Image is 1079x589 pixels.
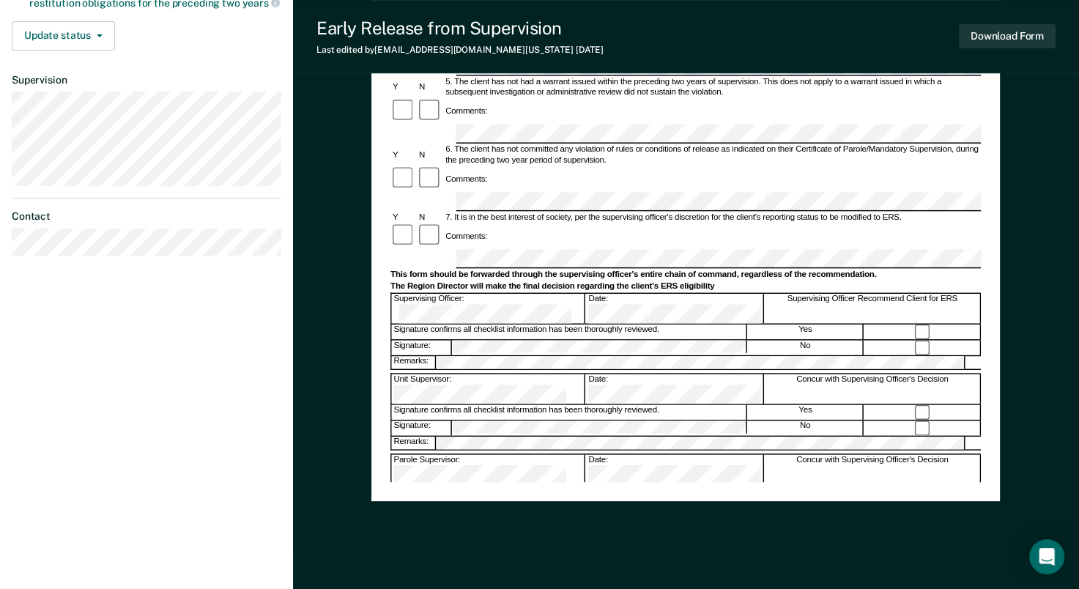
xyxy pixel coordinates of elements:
[587,374,764,403] div: Date:
[390,150,417,160] div: Y
[444,106,490,116] div: Comments:
[316,45,604,55] div: Last edited by [EMAIL_ADDRESS][DOMAIN_NAME][US_STATE]
[12,210,281,223] dt: Contact
[444,145,982,166] div: 6. The client has not committed any violation of rules or conditions of release as indicated on t...
[392,455,586,484] div: Parole Supervisor:
[392,404,747,420] div: Signature confirms all checklist information has been thoroughly reviewed.
[417,83,443,93] div: N
[765,294,981,322] div: Supervising Officer Recommend Client for ERS
[444,174,490,184] div: Comments:
[390,270,981,280] div: This form should be forwarded through the supervising officer's entire chain of command, regardle...
[12,21,115,51] button: Update status
[444,231,490,241] div: Comments:
[748,421,864,436] div: No
[748,324,864,339] div: Yes
[12,74,281,86] dt: Supervision
[392,324,747,339] div: Signature confirms all checklist information has been thoroughly reviewed.
[444,212,982,223] div: 7. It is in the best interest of society, per the supervising officer's discretion for the client...
[392,294,586,322] div: Supervising Officer:
[748,404,864,420] div: Yes
[587,294,764,322] div: Date:
[392,341,452,356] div: Signature:
[392,421,452,436] div: Signature:
[417,150,443,160] div: N
[1029,539,1064,574] div: Open Intercom Messenger
[390,281,981,292] div: The Region Director will make the final decision regarding the client's ERS eligibility
[392,437,437,450] div: Remarks:
[587,455,764,484] div: Date:
[748,341,864,356] div: No
[392,357,437,369] div: Remarks:
[765,374,981,403] div: Concur with Supervising Officer's Decision
[444,77,982,98] div: 5. The client has not had a warrant issued within the preceding two years of supervision. This do...
[390,83,417,93] div: Y
[576,45,604,55] span: [DATE]
[765,455,981,484] div: Concur with Supervising Officer's Decision
[417,212,443,223] div: N
[390,212,417,223] div: Y
[959,24,1056,48] button: Download Form
[392,374,586,403] div: Unit Supervisor:
[316,18,604,39] div: Early Release from Supervision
